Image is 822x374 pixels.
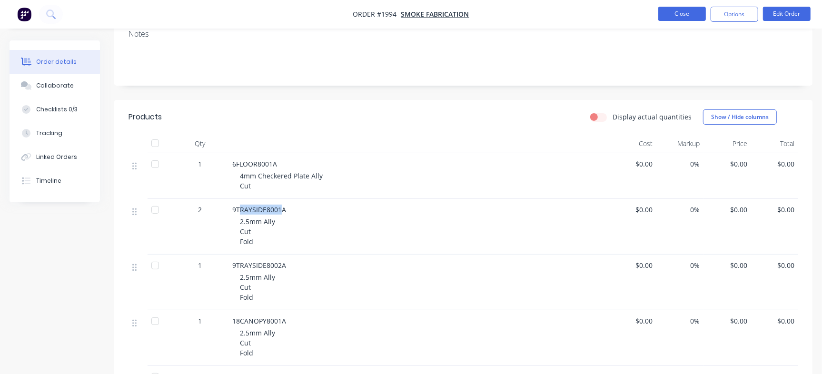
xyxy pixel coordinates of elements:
span: 0% [660,159,700,169]
div: Order details [36,58,77,66]
div: Products [129,111,162,123]
div: Notes [129,30,798,39]
span: $0.00 [613,159,653,169]
button: Close [658,7,706,21]
span: 2.5mm Ally Cut Fold [240,273,275,302]
div: Cost [609,134,656,153]
div: Linked Orders [36,153,77,161]
button: Timeline [10,169,100,193]
span: $0.00 [708,316,747,326]
span: $0.00 [708,159,747,169]
span: Order #1994 - [353,10,401,19]
a: Smoke Fabrication [401,10,469,19]
div: Tracking [36,129,62,138]
button: Show / Hide columns [703,109,777,125]
div: Price [704,134,751,153]
span: 18CANOPY8001A [232,316,286,325]
span: $0.00 [755,316,794,326]
span: 1 [198,260,202,270]
button: Options [711,7,758,22]
div: Qty [171,134,228,153]
span: $0.00 [613,316,653,326]
span: 0% [660,260,700,270]
span: 2.5mm Ally Cut Fold [240,217,275,246]
span: 9TRAYSIDE8002A [232,261,286,270]
span: 2.5mm Ally Cut Fold [240,328,275,357]
div: Total [751,134,798,153]
div: Markup [656,134,703,153]
span: 0% [660,316,700,326]
span: 2 [198,205,202,215]
span: 9TRAYSIDE8001A [232,205,286,214]
div: Collaborate [36,81,74,90]
span: $0.00 [755,205,794,215]
span: $0.00 [708,260,747,270]
span: $0.00 [613,205,653,215]
button: Tracking [10,121,100,145]
span: $0.00 [755,260,794,270]
span: $0.00 [613,260,653,270]
button: Linked Orders [10,145,100,169]
span: 6FLOOR8001A [232,159,277,168]
span: $0.00 [755,159,794,169]
span: 4mm Checkered Plate Ally Cut [240,171,323,190]
div: Timeline [36,177,61,185]
span: 1 [198,159,202,169]
img: Factory [17,7,31,21]
button: Edit Order [763,7,811,21]
button: Checklists 0/3 [10,98,100,121]
button: Order details [10,50,100,74]
div: Checklists 0/3 [36,105,78,114]
span: $0.00 [708,205,747,215]
span: 0% [660,205,700,215]
label: Display actual quantities [613,112,692,122]
span: 1 [198,316,202,326]
button: Collaborate [10,74,100,98]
